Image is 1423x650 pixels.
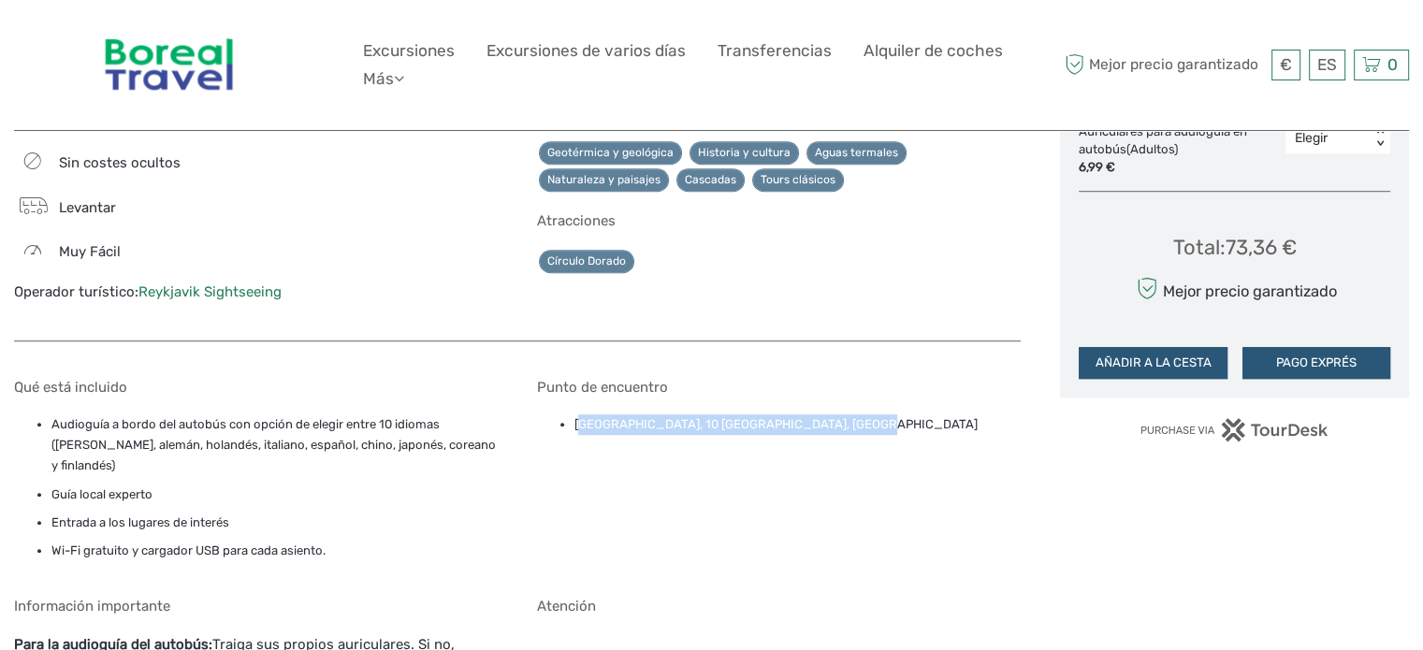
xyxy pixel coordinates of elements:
font: Geotérmica y geológica [547,146,674,159]
font: Audioguía a bordo del autobús con opción de elegir entre 10 idiomas ([PERSON_NAME], alemán, holan... [51,417,496,473]
font: Naturaleza y paisajes [547,173,661,186]
a: Historia y cultura [690,141,799,165]
font: Información importante [14,598,170,614]
a: Aguas termales [806,141,907,165]
font: 73,36 € [1226,235,1297,260]
font: Total [1173,235,1220,260]
font: PAGO EXPRÉS [1276,355,1357,369]
font: : [1220,235,1226,260]
font: Aguas termales [815,146,898,159]
a: Tours clásicos [752,168,844,192]
font: Atracciones [537,212,616,229]
button: Abrir el widget de chat LiveChat [215,29,238,51]
font: [GEOGRAPHIC_DATA], 10 [GEOGRAPHIC_DATA], [GEOGRAPHIC_DATA] [574,417,978,431]
font: Mejor precio garantizado [1163,282,1337,300]
font: Excursiones [363,41,455,60]
font: Alquiler de coches [864,41,1003,60]
a: Excursiones de varios días [486,37,686,65]
font: Elegir [1295,130,1328,146]
font: AÑADIR A LA CESTA [1095,355,1211,369]
font: Historia y cultura [698,146,791,159]
font: Muy fácil [59,243,121,260]
a: Reykjavik Sightseeing [138,283,282,300]
font: 6,99 € [1079,160,1115,174]
font: Entrada a los lugares de interés [51,515,229,529]
font: Excursiones de varios días [486,41,686,60]
a: Geotérmica y geológica [539,141,682,165]
img: PurchaseViaTourDesk.png [1140,418,1329,441]
font: Wi-Fi gratuito y cargador USB para cada asiento. [51,543,326,557]
font: Atención [537,598,596,614]
a: Cascadas [676,168,745,192]
font: Transferencias [718,41,832,60]
a: Círculo Dorado [539,250,634,273]
font: (Adultos) [1126,142,1178,156]
font: 0 [1387,55,1398,74]
font: Operador turístico: [14,283,138,300]
a: Transferencias [718,37,832,65]
font: Sin costes ocultos [59,154,181,171]
a: Excursiones [363,37,455,65]
font: Auriculares para audioguía en autobús [1079,124,1247,156]
font: < > [1374,128,1387,148]
font: ES [1317,55,1337,74]
font: Punto de encuentro [537,379,668,396]
font: Levantar [59,199,116,216]
font: Mejor precio garantizado [1089,55,1258,73]
font: € [1280,55,1292,74]
button: AÑADIR A LA CESTA [1079,347,1227,379]
font: Guía local experto [51,487,152,501]
font: Más [363,69,394,88]
font: Círculo Dorado [547,254,626,267]
font: Tours clásicos [761,173,835,186]
font: Cascadas [685,173,736,186]
a: Alquiler de coches [864,37,1003,65]
img: 346-854fea8c-10b9-4d52-aacf-0976180d9f3a_logo_big.jpg [93,14,246,116]
font: Qué está incluido [14,379,127,396]
button: PAGO EXPRÉS [1242,347,1390,379]
a: Naturaleza y paisajes [539,168,669,192]
font: Estamos fuera ahora mismo. ¡Vuelve más tarde! [26,33,393,48]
